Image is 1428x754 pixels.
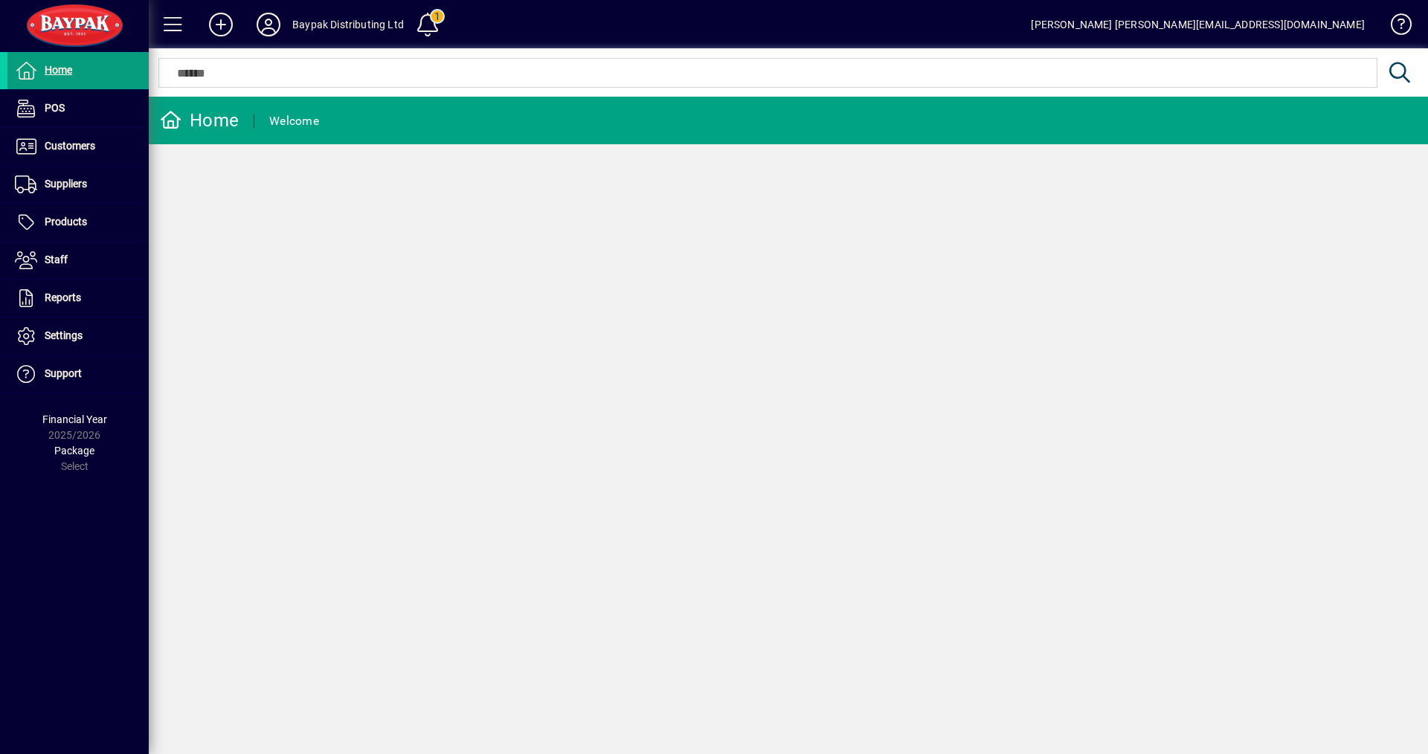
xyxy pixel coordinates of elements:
[7,128,149,165] a: Customers
[45,291,81,303] span: Reports
[292,13,404,36] div: Baypak Distributing Ltd
[45,102,65,114] span: POS
[1031,13,1365,36] div: [PERSON_NAME] [PERSON_NAME][EMAIL_ADDRESS][DOMAIN_NAME]
[45,178,87,190] span: Suppliers
[1380,3,1409,51] a: Knowledge Base
[45,367,82,379] span: Support
[197,11,245,38] button: Add
[160,109,239,132] div: Home
[7,318,149,355] a: Settings
[7,90,149,127] a: POS
[45,216,87,228] span: Products
[54,445,94,457] span: Package
[42,413,107,425] span: Financial Year
[7,204,149,241] a: Products
[7,166,149,203] a: Suppliers
[45,254,68,265] span: Staff
[7,280,149,317] a: Reports
[245,11,292,38] button: Profile
[45,140,95,152] span: Customers
[7,242,149,279] a: Staff
[7,355,149,393] a: Support
[269,109,319,133] div: Welcome
[45,329,83,341] span: Settings
[45,64,72,76] span: Home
